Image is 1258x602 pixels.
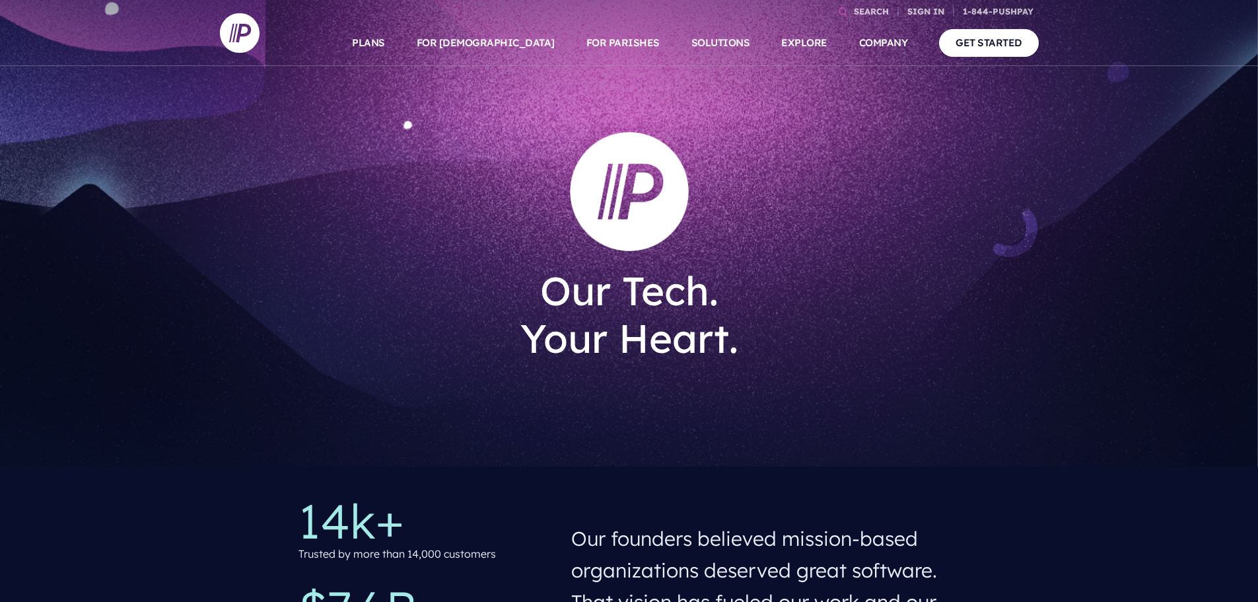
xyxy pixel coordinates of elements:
a: COMPANY [859,20,908,66]
a: EXPLORE [781,20,827,66]
a: GET STARTED [939,29,1039,56]
p: Trusted by more than 14,000 customers [298,545,496,564]
a: PLANS [352,20,385,66]
p: 14k+ [298,497,550,545]
a: FOR [DEMOGRAPHIC_DATA] [417,20,555,66]
h1: Our Tech. Your Heart. [435,256,823,373]
a: SOLUTIONS [691,20,750,66]
a: FOR PARISHES [586,20,660,66]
